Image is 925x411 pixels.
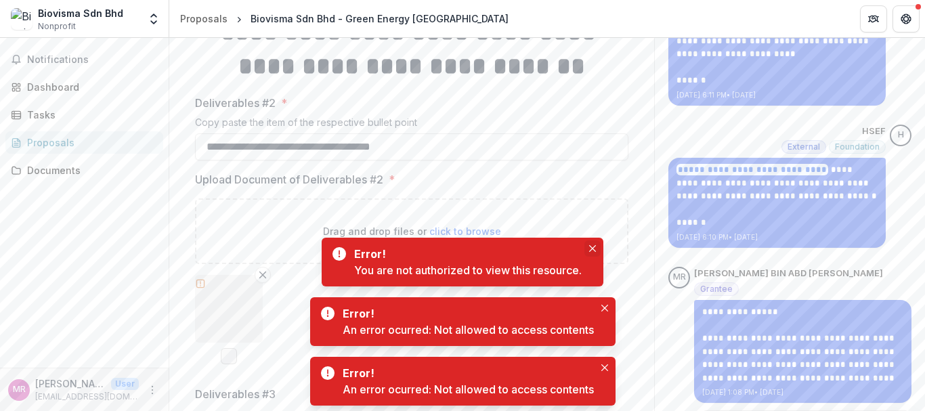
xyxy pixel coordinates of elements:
[27,135,152,150] div: Proposals
[892,5,920,33] button: Get Help
[898,131,904,139] div: HSEF
[862,125,886,138] p: HSEF
[676,90,878,100] p: [DATE] 6:11 PM • [DATE]
[702,387,903,397] p: [DATE] 1:08 PM • [DATE]
[144,382,160,398] button: More
[195,116,628,133] div: Copy paste the item of the respective bullet point
[597,360,613,376] button: Close
[5,104,163,126] a: Tasks
[5,76,163,98] a: Dashboard
[673,273,686,282] div: MUHAMMAD ASWAD BIN ABD RASHID
[175,9,233,28] a: Proposals
[195,275,263,364] div: Remove File
[788,142,820,152] span: External
[195,95,276,111] p: Deliverables #2
[175,9,514,28] nav: breadcrumb
[354,262,582,278] div: You are not authorized to view this resource.
[27,80,152,94] div: Dashboard
[343,322,594,338] div: An error ocurred: Not allowed to access contents
[27,108,152,122] div: Tasks
[694,267,883,280] p: [PERSON_NAME] BIN ABD [PERSON_NAME]
[27,54,158,66] span: Notifications
[5,159,163,181] a: Documents
[13,385,26,394] div: MUHAMMAD ASWAD BIN ABD RASHID
[343,381,594,397] div: An error ocurred: Not allowed to access contents
[111,378,139,390] p: User
[429,225,501,237] span: click to browse
[255,267,271,283] button: Remove File
[144,5,163,33] button: Open entity switcher
[354,246,576,262] div: Error!
[38,6,123,20] div: Biovisma Sdn Bhd
[195,171,383,188] p: Upload Document of Deliverables #2
[180,12,228,26] div: Proposals
[584,240,601,257] button: Close
[700,284,733,294] span: Grantee
[27,163,152,177] div: Documents
[860,5,887,33] button: Partners
[343,365,588,381] div: Error!
[835,142,880,152] span: Foundation
[5,49,163,70] button: Notifications
[5,131,163,154] a: Proposals
[195,386,276,402] p: Deliverables #3
[35,391,139,403] p: [EMAIL_ADDRESS][DOMAIN_NAME]
[38,20,76,33] span: Nonprofit
[343,305,588,322] div: Error!
[251,12,509,26] div: Biovisma Sdn Bhd - Green Energy [GEOGRAPHIC_DATA]
[35,376,106,391] p: [PERSON_NAME] BIN ABD [PERSON_NAME]
[676,232,878,242] p: [DATE] 6:10 PM • [DATE]
[11,8,33,30] img: Biovisma Sdn Bhd
[323,224,501,238] p: Drag and drop files or
[597,300,613,316] button: Close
